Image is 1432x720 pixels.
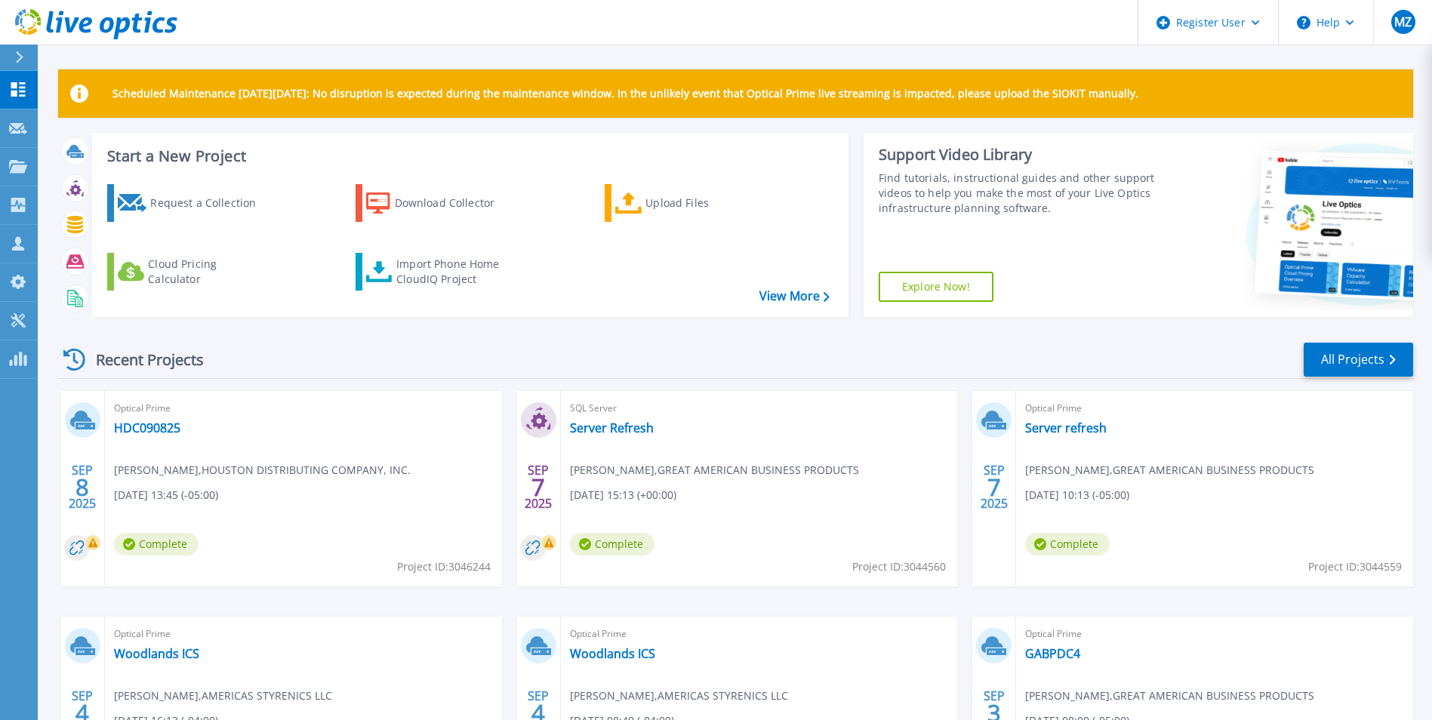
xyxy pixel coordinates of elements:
[1394,16,1412,28] span: MZ
[645,188,766,218] div: Upload Files
[524,460,553,515] div: SEP 2025
[570,487,676,503] span: [DATE] 15:13 (+00:00)
[570,420,654,435] a: Server Refresh
[1308,558,1402,575] span: Project ID: 3044559
[395,188,516,218] div: Download Collector
[531,481,545,494] span: 7
[58,341,224,378] div: Recent Projects
[879,272,993,302] a: Explore Now!
[75,706,89,719] span: 4
[114,420,180,435] a: HDC090825
[148,257,269,287] div: Cloud Pricing Calculator
[397,558,491,575] span: Project ID: 3046244
[107,148,829,165] h3: Start a New Project
[114,626,493,642] span: Optical Prime
[1025,646,1080,661] a: GABPDC4
[570,646,655,661] a: Woodlands ICS
[112,88,1138,100] p: Scheduled Maintenance [DATE][DATE]: No disruption is expected during the maintenance window. In t...
[114,533,199,555] span: Complete
[1304,343,1413,377] a: All Projects
[570,533,654,555] span: Complete
[75,481,89,494] span: 8
[114,646,199,661] a: Woodlands ICS
[570,688,788,704] span: [PERSON_NAME] , AMERICAS STYRENICS LLC
[1025,487,1129,503] span: [DATE] 10:13 (-05:00)
[1025,626,1404,642] span: Optical Prime
[987,481,1001,494] span: 7
[852,558,946,575] span: Project ID: 3044560
[570,400,949,417] span: SQL Server
[759,289,830,303] a: View More
[531,706,545,719] span: 4
[987,706,1001,719] span: 3
[570,626,949,642] span: Optical Prime
[879,145,1159,165] div: Support Video Library
[1025,688,1314,704] span: [PERSON_NAME] , GREAT AMERICAN BUSINESS PRODUCTS
[114,462,411,478] span: [PERSON_NAME] , HOUSTON DISTRIBUTING COMPANY, INC.
[107,253,276,291] a: Cloud Pricing Calculator
[68,460,97,515] div: SEP 2025
[1025,462,1314,478] span: [PERSON_NAME] , GREAT AMERICAN BUSINESS PRODUCTS
[114,688,332,704] span: [PERSON_NAME] , AMERICAS STYRENICS LLC
[107,184,276,222] a: Request a Collection
[114,400,493,417] span: Optical Prime
[570,462,859,478] span: [PERSON_NAME] , GREAT AMERICAN BUSINESS PRODUCTS
[1025,533,1110,555] span: Complete
[605,184,773,222] a: Upload Files
[114,487,218,503] span: [DATE] 13:45 (-05:00)
[396,257,514,287] div: Import Phone Home CloudIQ Project
[1025,420,1107,435] a: Server refresh
[150,188,271,218] div: Request a Collection
[356,184,524,222] a: Download Collector
[1025,400,1404,417] span: Optical Prime
[980,460,1009,515] div: SEP 2025
[879,171,1159,216] div: Find tutorials, instructional guides and other support videos to help you make the most of your L...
